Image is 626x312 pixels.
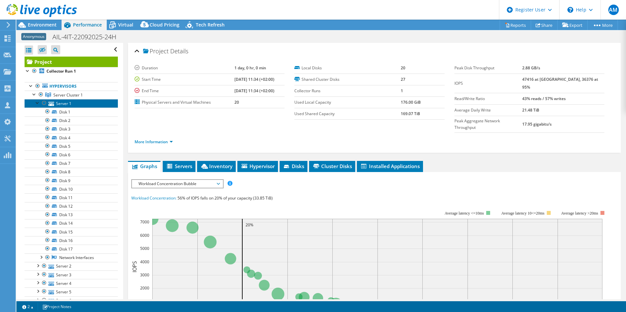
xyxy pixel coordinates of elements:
b: 47416 at [GEOGRAPHIC_DATA], 36376 at 95% [522,77,598,90]
span: Disks [283,163,304,169]
a: Disk 3 [25,125,118,133]
text: 2000 [140,285,149,291]
text: 20% [246,222,253,228]
a: Reports [500,20,531,30]
a: Export [557,20,588,30]
label: Duration [135,65,234,71]
a: Server 1 [25,99,118,108]
a: Disk 5 [25,142,118,150]
span: Workload Concentration: [131,195,176,201]
span: Virtual [118,22,133,28]
tspan: Average latency 10<=20ms [501,211,544,216]
a: Disk 9 [25,176,118,185]
a: Disk 8 [25,168,118,176]
a: 2 [18,303,38,311]
b: 1 day, 0 hr, 0 min [234,65,266,71]
h1: AIL-4IT-22092025-24H [49,33,126,41]
b: 169.07 TiB [401,111,420,116]
text: 7000 [140,219,149,225]
a: Disk 10 [25,185,118,193]
label: Physical Servers and Virtual Machines [135,99,234,106]
label: IOPS [454,80,523,87]
b: [DATE] 11:34 (+02:00) [234,77,274,82]
a: Disk 2 [25,116,118,125]
b: 17.95 gigabits/s [522,121,552,127]
span: Cluster Disks [312,163,352,169]
label: Used Local Capacity [294,99,401,106]
a: Disk 12 [25,202,118,211]
a: Network Interfaces [25,253,118,262]
a: Disk 15 [25,228,118,236]
a: Project [25,57,118,67]
span: Server Cluster 1 [53,92,83,98]
a: Disk 1 [25,108,118,116]
span: Installed Applications [360,163,420,169]
text: 3000 [140,272,149,278]
a: Server 4 [25,279,118,287]
text: Average latency >20ms [561,211,598,216]
a: More [587,20,618,30]
span: Inventory [200,163,232,169]
a: Collector Run 1 [25,67,118,76]
b: 2.88 GB/s [522,65,540,71]
label: Shared Cluster Disks [294,76,401,83]
b: 20 [401,65,405,71]
tspan: Average latency <=10ms [445,211,484,216]
span: Workload Concentration Bubble [135,180,219,188]
a: Server 2 [25,262,118,270]
a: Disk 14 [25,219,118,228]
b: 176.00 GiB [401,99,421,105]
span: Environment [28,22,57,28]
span: Details [170,47,188,55]
a: Server Cluster 1 [25,91,118,99]
a: Disk 17 [25,245,118,253]
a: Server 6 [25,296,118,305]
b: Collector Run 1 [46,68,76,74]
a: Disk 16 [25,236,118,245]
a: Disk 13 [25,211,118,219]
span: Graphs [131,163,157,169]
a: Hypervisors [25,82,118,91]
label: Start Time [135,76,234,83]
text: 5000 [140,246,149,251]
a: Disk 11 [25,193,118,202]
text: 4000 [140,259,149,265]
label: Peak Disk Throughput [454,65,523,71]
span: Anonymous [21,33,46,40]
span: Project [143,48,169,55]
span: Servers [166,163,192,169]
label: Average Daily Write [454,107,523,113]
b: 1 [401,88,403,94]
a: Disk 4 [25,133,118,142]
a: Disk 7 [25,159,118,168]
span: AM [608,5,619,15]
span: Cloud Pricing [150,22,179,28]
a: Server 3 [25,270,118,279]
text: IOPS [131,261,138,272]
b: 21.48 TiB [522,107,539,113]
label: Collector Runs [294,88,401,94]
b: 20 [234,99,239,105]
b: 27 [401,77,405,82]
svg: \n [567,7,573,13]
label: Peak Aggregate Network Throughput [454,118,523,131]
text: 1000 [140,299,149,304]
b: 43% reads / 57% writes [522,96,566,101]
a: Project Notes [38,303,76,311]
text: 6000 [140,233,149,238]
label: Used Shared Capacity [294,111,401,117]
span: 56% of IOPS falls on 20% of your capacity (33.85 TiB) [177,195,273,201]
b: [DATE] 11:34 (+02:00) [234,88,274,94]
label: Local Disks [294,65,401,71]
a: Disk 6 [25,150,118,159]
span: Hypervisor [241,163,275,169]
label: End Time [135,88,234,94]
span: Tech Refresh [196,22,225,28]
a: More Information [135,139,173,145]
a: Share [531,20,558,30]
a: Server 5 [25,287,118,296]
label: Read/Write Ratio [454,95,523,102]
span: Performance [73,22,102,28]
